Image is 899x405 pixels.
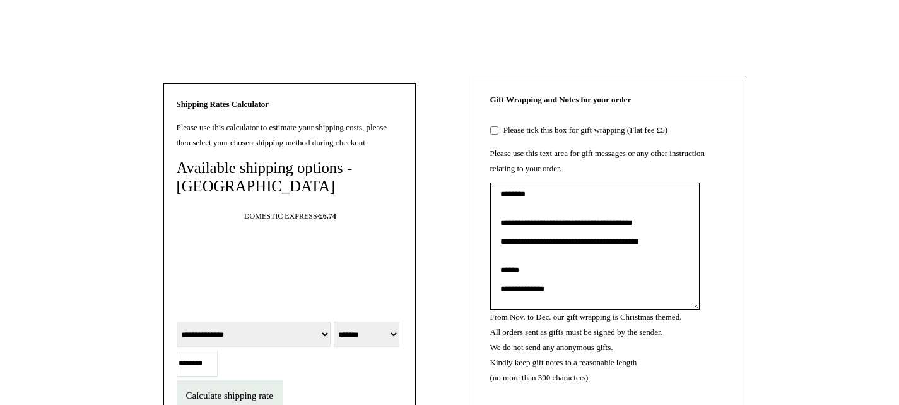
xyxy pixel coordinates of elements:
input: Postcode [177,351,218,377]
label: From Nov. to Dec. our gift wrapping is Christmas themed. All orders sent as gifts must be signed ... [490,312,682,382]
label: Please use this text area for gift messages or any other instruction relating to your order. [490,148,705,173]
h4: Available shipping options - [GEOGRAPHIC_DATA] [177,159,402,196]
strong: Gift Wrapping and Notes for your order [490,95,632,104]
strong: Shipping Rates Calculator [177,99,269,109]
label: Please tick this box for gift wrapping (Flat fee £5) [500,125,667,135]
p: Please use this calculator to estimate your shipping costs, please then select your chosen shippi... [177,120,402,150]
span: Calculate shipping rate [186,390,273,401]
